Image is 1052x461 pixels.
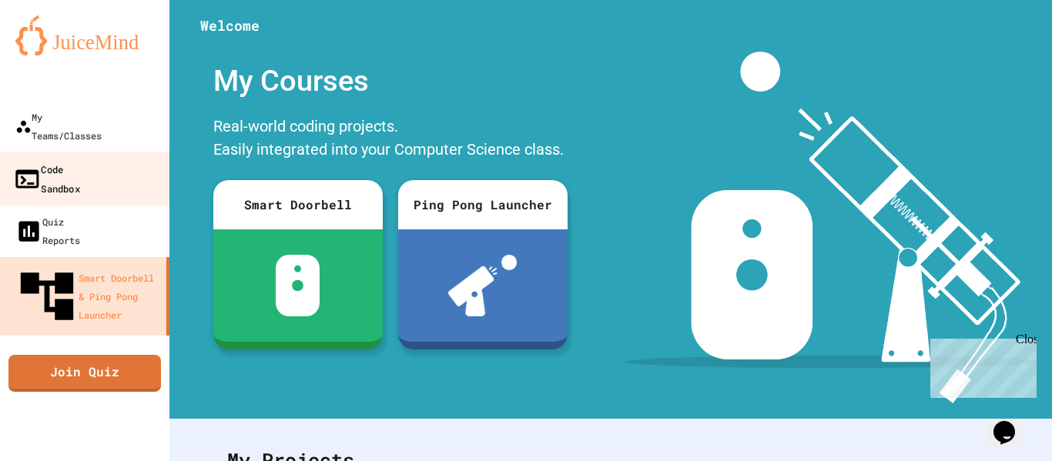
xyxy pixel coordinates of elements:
[987,399,1037,446] iframe: chat widget
[15,108,102,145] div: My Teams/Classes
[398,180,568,229] div: Ping Pong Launcher
[206,52,575,111] div: My Courses
[206,111,575,169] div: Real-world coding projects. Easily integrated into your Computer Science class.
[15,15,154,55] img: logo-orange.svg
[6,6,106,98] div: Chat with us now!Close
[8,355,161,392] a: Join Quiz
[448,255,517,316] img: ppl-with-ball.png
[924,332,1037,398] iframe: chat widget
[13,159,80,197] div: Code Sandbox
[625,52,1037,403] img: banner-image-my-projects.png
[213,180,383,229] div: Smart Doorbell
[15,212,80,249] div: Quiz Reports
[276,255,320,316] img: sdb-white.svg
[15,265,160,328] div: Smart Doorbell & Ping Pong Launcher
